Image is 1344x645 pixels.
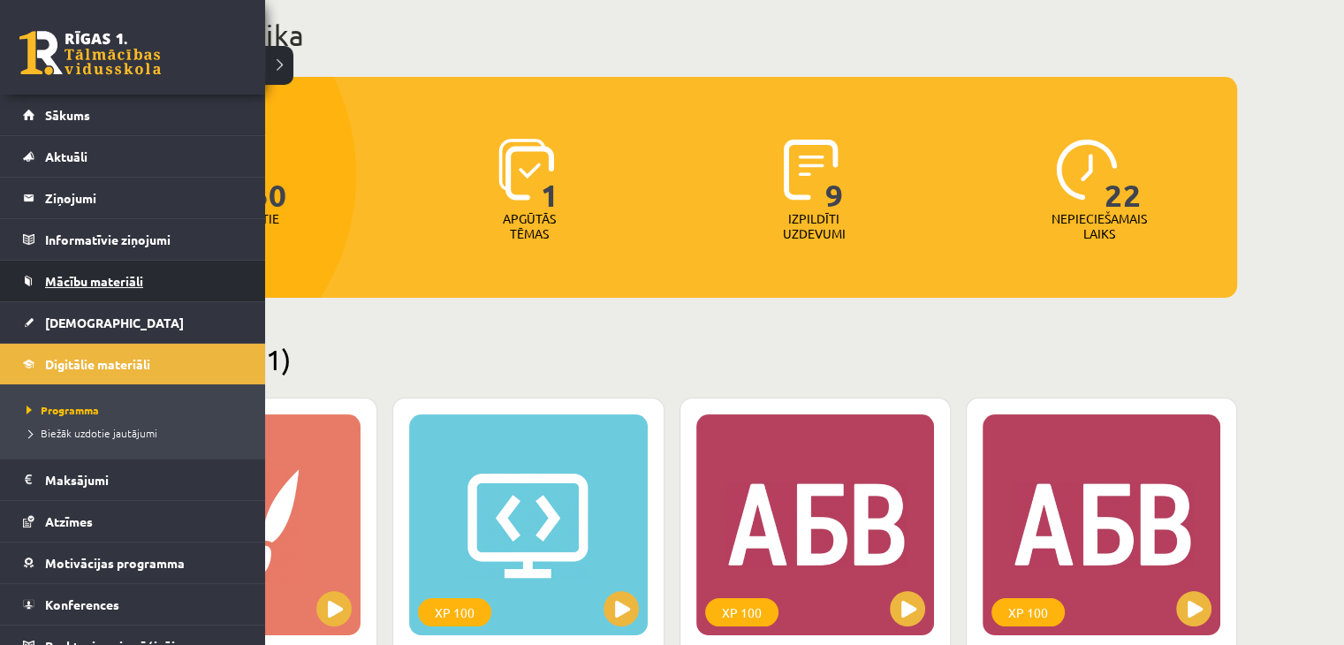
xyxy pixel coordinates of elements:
[45,315,184,330] span: [DEMOGRAPHIC_DATA]
[23,219,243,260] a: Informatīvie ziņojumi
[22,426,157,440] span: Biežāk uzdotie jautājumi
[825,139,844,211] span: 9
[541,139,559,211] span: 1
[22,403,99,417] span: Programma
[250,139,287,211] span: 60
[498,139,554,201] img: icon-learned-topics-4a711ccc23c960034f471b6e78daf4a3bad4a20eaf4de84257b87e66633f6470.svg
[1056,139,1118,201] img: icon-clock-7be60019b62300814b6bd22b8e044499b485619524d84068768e800edab66f18.svg
[705,598,778,626] div: XP 100
[45,219,243,260] legend: Informatīvie ziņojumi
[45,459,243,500] legend: Maksājumi
[45,148,87,164] span: Aktuāli
[1105,139,1142,211] span: 22
[45,555,185,571] span: Motivācijas programma
[779,211,848,241] p: Izpildīti uzdevumi
[23,344,243,384] a: Digitālie materiāli
[45,178,243,218] legend: Ziņojumi
[23,543,243,583] a: Motivācijas programma
[45,107,90,123] span: Sākums
[495,211,564,241] p: Apgūtās tēmas
[991,598,1065,626] div: XP 100
[23,501,243,542] a: Atzīmes
[23,95,243,135] a: Sākums
[22,402,247,418] a: Programma
[106,18,1237,53] h1: Mana statistika
[23,584,243,625] a: Konferences
[23,302,243,343] a: [DEMOGRAPHIC_DATA]
[23,136,243,177] a: Aktuāli
[22,425,247,441] a: Biežāk uzdotie jautājumi
[23,459,243,500] a: Maksājumi
[19,31,161,75] a: Rīgas 1. Tālmācības vidusskola
[45,356,150,372] span: Digitālie materiāli
[45,596,119,612] span: Konferences
[418,598,491,626] div: XP 100
[1052,211,1147,241] p: Nepieciešamais laiks
[106,342,1237,376] h2: Pieejamie (11)
[23,178,243,218] a: Ziņojumi
[45,273,143,289] span: Mācību materiāli
[784,139,839,201] img: icon-completed-tasks-ad58ae20a441b2904462921112bc710f1caf180af7a3daa7317a5a94f2d26646.svg
[23,261,243,301] a: Mācību materiāli
[45,513,93,529] span: Atzīmes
